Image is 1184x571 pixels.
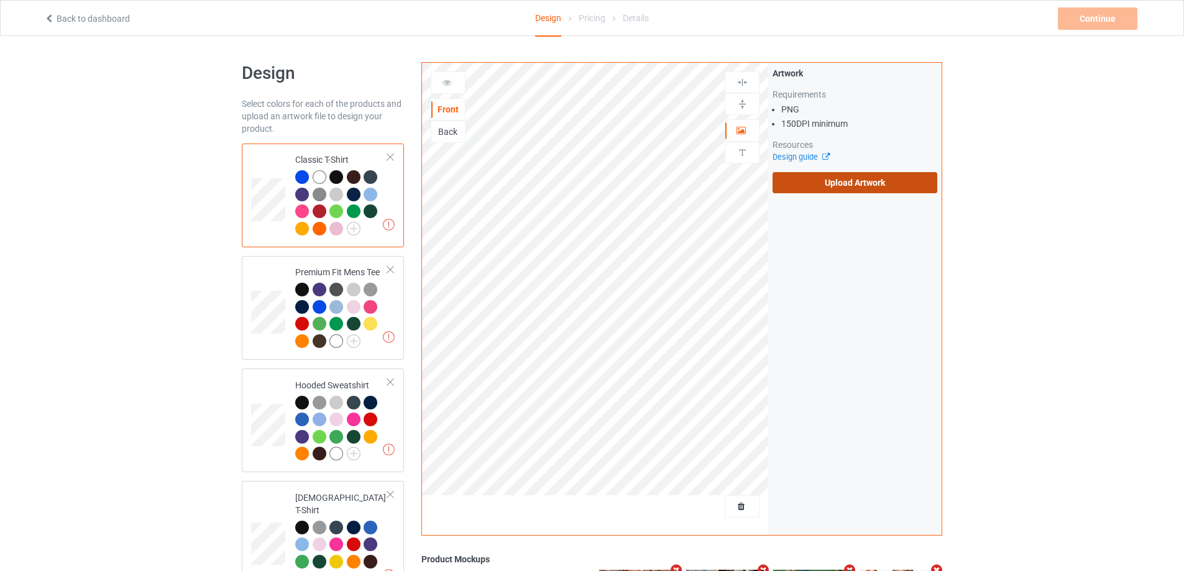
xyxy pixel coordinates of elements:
[773,172,937,193] label: Upload Artwork
[623,1,649,35] div: Details
[313,188,326,201] img: heather_texture.png
[383,444,395,455] img: exclamation icon
[737,98,748,110] img: svg%3E%0A
[579,1,605,35] div: Pricing
[773,152,829,162] a: Design guide
[737,76,748,88] img: svg%3E%0A
[242,98,404,135] div: Select colors for each of the products and upload an artwork file to design your product.
[242,256,404,360] div: Premium Fit Mens Tee
[781,117,937,130] li: 150 DPI minimum
[421,553,942,565] div: Product Mockups
[295,266,388,347] div: Premium Fit Mens Tee
[295,379,388,460] div: Hooded Sweatshirt
[242,368,404,472] div: Hooded Sweatshirt
[431,103,465,116] div: Front
[383,219,395,231] img: exclamation icon
[347,334,360,348] img: svg+xml;base64,PD94bWwgdmVyc2lvbj0iMS4wIiBlbmNvZGluZz0iVVRGLTgiPz4KPHN2ZyB3aWR0aD0iMjJweCIgaGVpZ2...
[431,126,465,138] div: Back
[773,88,937,101] div: Requirements
[242,144,404,247] div: Classic T-Shirt
[295,153,388,234] div: Classic T-Shirt
[781,103,937,116] li: PNG
[773,139,937,151] div: Resources
[737,147,748,158] img: svg%3E%0A
[773,67,937,80] div: Artwork
[383,331,395,343] img: exclamation icon
[44,14,130,24] a: Back to dashboard
[535,1,561,37] div: Design
[347,222,360,235] img: svg+xml;base64,PD94bWwgdmVyc2lvbj0iMS4wIiBlbmNvZGluZz0iVVRGLTgiPz4KPHN2ZyB3aWR0aD0iMjJweCIgaGVpZ2...
[242,62,404,85] h1: Design
[347,447,360,460] img: svg+xml;base64,PD94bWwgdmVyc2lvbj0iMS4wIiBlbmNvZGluZz0iVVRGLTgiPz4KPHN2ZyB3aWR0aD0iMjJweCIgaGVpZ2...
[364,283,377,296] img: heather_texture.png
